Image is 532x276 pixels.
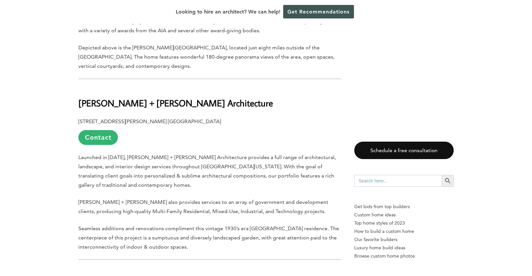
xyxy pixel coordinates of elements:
p: [PERSON_NAME] + [PERSON_NAME] also provides services to an array of government and development cl... [78,198,341,216]
svg: Search [444,177,451,184]
a: Browse custom home photos [354,252,454,260]
a: Custom home ideas [354,211,454,219]
a: Luxury home build ideas [354,244,454,252]
iframe: Drift Widget Chat Controller [499,243,524,268]
a: Top home styles of 2023 [354,219,454,227]
b: [PERSON_NAME] + [PERSON_NAME] Architecture [78,97,273,109]
input: Search here... [354,175,442,187]
a: How to build a custom home [354,227,454,235]
p: Seamless additions and renovations compliment this vintage 1930’s era [GEOGRAPHIC_DATA] residence... [78,224,341,252]
a: Schedule a free consultation [354,142,454,159]
a: Our favorite builders [354,235,454,244]
a: Contact [78,130,118,145]
p: Launched in [DATE], [PERSON_NAME] + [PERSON_NAME] Architecture provides a full range of architect... [78,153,341,190]
a: Get Recommendations [283,5,354,18]
p: Get bids from top builders [354,203,454,211]
b: [STREET_ADDRESS][PERSON_NAME] [GEOGRAPHIC_DATA] [78,118,221,124]
p: Depicted above is the [PERSON_NAME][GEOGRAPHIC_DATA], located just eight miles outside of the [GE... [78,43,341,71]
